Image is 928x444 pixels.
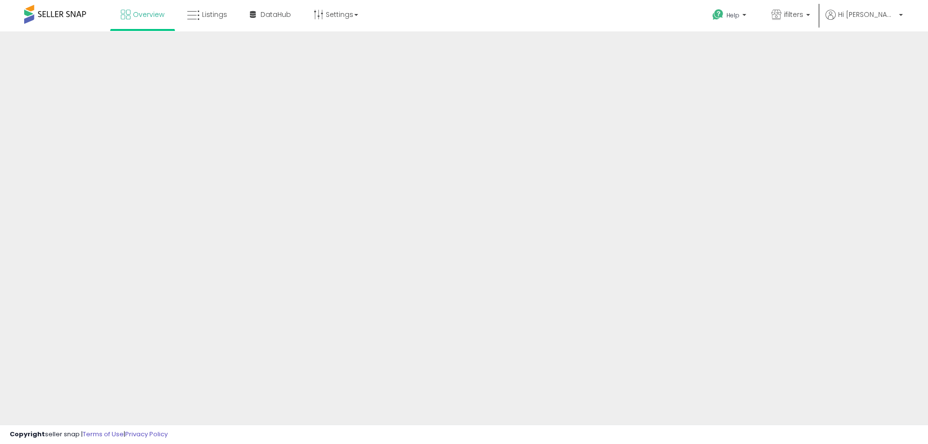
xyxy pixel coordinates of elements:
[202,10,227,19] span: Listings
[261,10,291,19] span: DataHub
[10,430,168,439] div: seller snap | |
[10,430,45,439] strong: Copyright
[712,9,724,21] i: Get Help
[125,430,168,439] a: Privacy Policy
[705,1,756,31] a: Help
[83,430,124,439] a: Terms of Use
[826,10,903,31] a: Hi [PERSON_NAME]
[726,11,739,19] span: Help
[133,10,164,19] span: Overview
[784,10,803,19] span: ifilters
[838,10,896,19] span: Hi [PERSON_NAME]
